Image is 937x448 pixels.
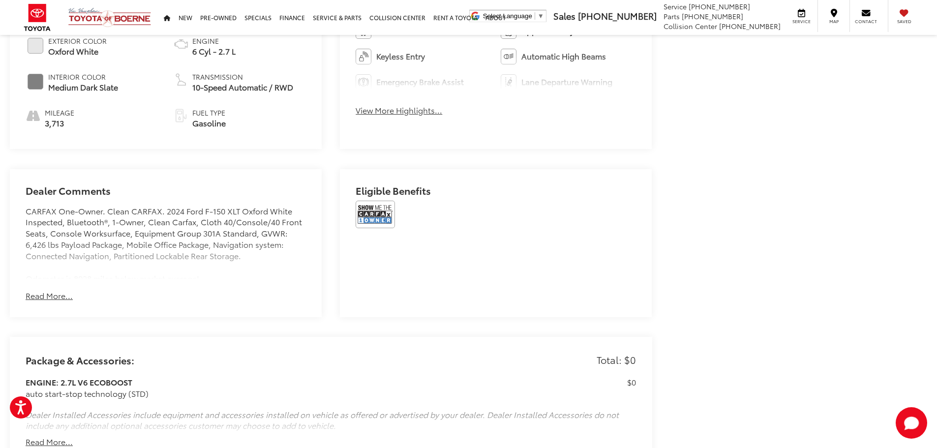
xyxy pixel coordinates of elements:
[48,46,107,57] span: Oxford White
[483,12,532,20] span: Select Language
[823,18,845,25] span: Map
[26,290,73,301] button: Read More...
[192,36,236,46] span: Engine
[26,108,40,121] i: mileage icon
[538,12,544,20] span: ▼
[45,118,74,129] span: 3,713
[48,72,118,82] span: Interior Color
[192,72,293,82] span: Transmission
[855,18,877,25] span: Contact
[664,1,687,11] span: Service
[45,108,74,118] span: Mileage
[689,1,750,11] span: [PHONE_NUMBER]
[26,185,306,206] h2: Dealer Comments
[578,9,657,22] span: [PHONE_NUMBER]
[664,11,680,21] span: Parts
[356,105,442,116] button: View More Highlights...
[26,388,587,399] div: auto start-stop technology (STD)
[597,353,636,367] p: Total: $0
[48,82,118,93] span: Medium Dark Slate
[26,436,73,448] button: Read More...
[48,36,107,46] span: Exterior Color
[26,355,134,365] h2: Package & Accessories:
[896,407,927,439] button: Toggle Chat Window
[26,206,306,279] div: CARFAX One-Owner. Clean CARFAX. 2024 Ford F-150 XLT Oxford White Inspected, Bluetooth®, 1-Owner, ...
[501,49,516,64] img: Automatic High Beams
[192,82,293,93] span: 10-Speed Automatic / RWD
[627,377,636,388] p: $0
[896,407,927,439] svg: Start Chat
[682,11,743,21] span: [PHONE_NUMBER]
[26,377,587,388] h3: ENGINE: 2.7L V6 ECOBOOST
[68,7,151,28] img: Vic Vaughan Toyota of Boerne
[28,74,43,90] span: #808080
[356,185,636,201] h2: Eligible Benefits
[664,21,717,31] span: Collision Center
[719,21,781,31] span: [PHONE_NUMBER]
[483,12,544,20] a: Select Language​
[893,18,915,25] span: Saved
[28,38,43,54] span: #E7E7E7
[790,18,813,25] span: Service
[192,46,236,57] span: 6 Cyl - 2.7 L
[356,49,371,64] img: Keyless Entry
[356,201,395,228] img: CarFax One Owner
[192,108,226,118] span: Fuel Type
[553,9,575,22] span: Sales
[192,118,226,129] span: Gasoline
